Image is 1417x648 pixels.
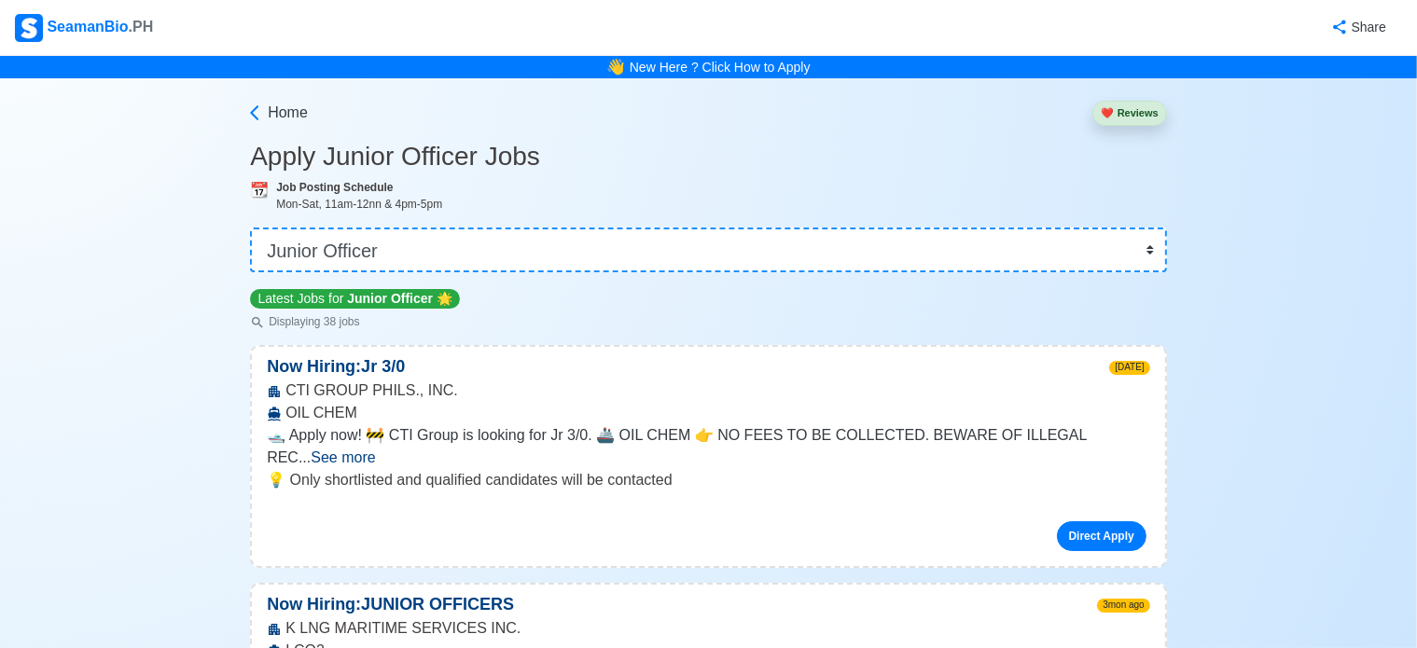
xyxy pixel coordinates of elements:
[1092,101,1167,126] button: heartReviews
[311,449,375,465] span: See more
[250,182,269,198] span: calendar
[252,592,529,617] p: Now Hiring: JUNIOR OFFICERS
[299,449,376,465] span: ...
[1097,599,1149,613] span: 3mon ago
[268,102,308,124] span: Home
[1313,9,1402,46] button: Share
[15,14,43,42] img: Logo
[250,313,460,330] p: Displaying 38 jobs
[252,354,420,379] p: Now Hiring: Jr 3/0
[129,19,154,34] span: .PH
[276,181,393,194] b: Job Posting Schedule
[267,469,1150,491] p: 💡 Only shortlisted and qualified candidates will be contacted
[276,196,1167,213] div: Mon-Sat, 11am-12nn & 4pm-5pm
[245,102,308,124] a: Home
[1109,361,1149,375] span: [DATE]
[437,291,452,306] span: star
[347,291,433,306] span: Junior Officer
[1057,521,1146,551] a: Direct Apply
[267,427,1087,465] span: 🛥️ Apply now! 🚧 CTI Group is looking for Jr 3/0. 🚢 OIL CHEM 👉 NO FEES TO BE COLLECTED. BEWARE OF ...
[250,141,1167,172] h3: Apply Junior Officer Jobs
[630,60,811,75] a: New Here ? Click How to Apply
[15,14,153,42] div: SeamanBio
[250,289,460,309] p: Latest Jobs for
[1101,107,1114,118] span: heart
[252,379,1165,424] div: CTI GROUP PHILS., INC. OIL CHEM
[602,53,630,82] span: bell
